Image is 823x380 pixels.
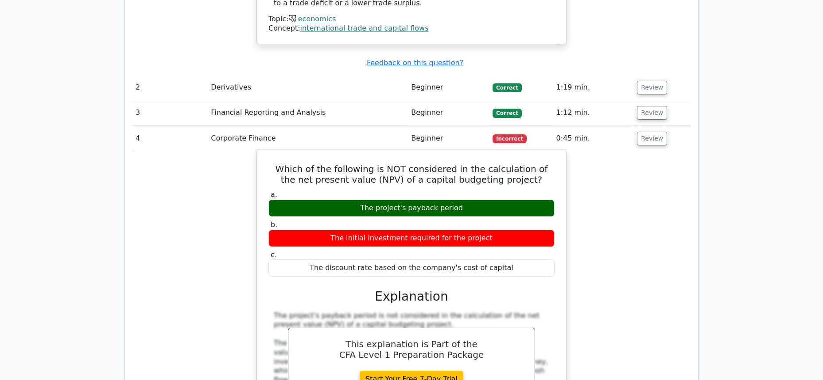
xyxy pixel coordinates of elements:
[408,75,489,100] td: Beginner
[637,132,667,145] button: Review
[408,126,489,151] td: Beginner
[268,164,555,185] h5: Which of the following is NOT considered in the calculation of the net present value (NPV) of a c...
[268,24,555,33] div: Concept:
[298,15,336,23] a: economics
[268,15,555,24] div: Topic:
[207,100,408,125] td: Financial Reporting and Analysis
[637,81,667,94] button: Review
[271,220,277,229] span: b.
[637,106,667,120] button: Review
[132,126,207,151] td: 4
[553,75,634,100] td: 1:19 min.
[207,75,408,100] td: Derivatives
[274,289,549,304] h3: Explanation
[300,24,429,32] a: international trade and capital flows
[493,109,521,118] span: Correct
[132,75,207,100] td: 2
[132,100,207,125] td: 3
[553,126,634,151] td: 0:45 min.
[268,200,555,217] div: The project's payback period
[271,190,277,199] span: a.
[268,259,555,277] div: The discount rate based on the company's cost of capital
[493,83,521,92] span: Correct
[553,100,634,125] td: 1:12 min.
[268,230,555,247] div: The initial investment required for the project
[367,59,463,67] a: Feedback on this question?
[408,100,489,125] td: Beginner
[493,134,527,143] span: Incorrect
[271,251,277,259] span: c.
[207,126,408,151] td: Corporate Finance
